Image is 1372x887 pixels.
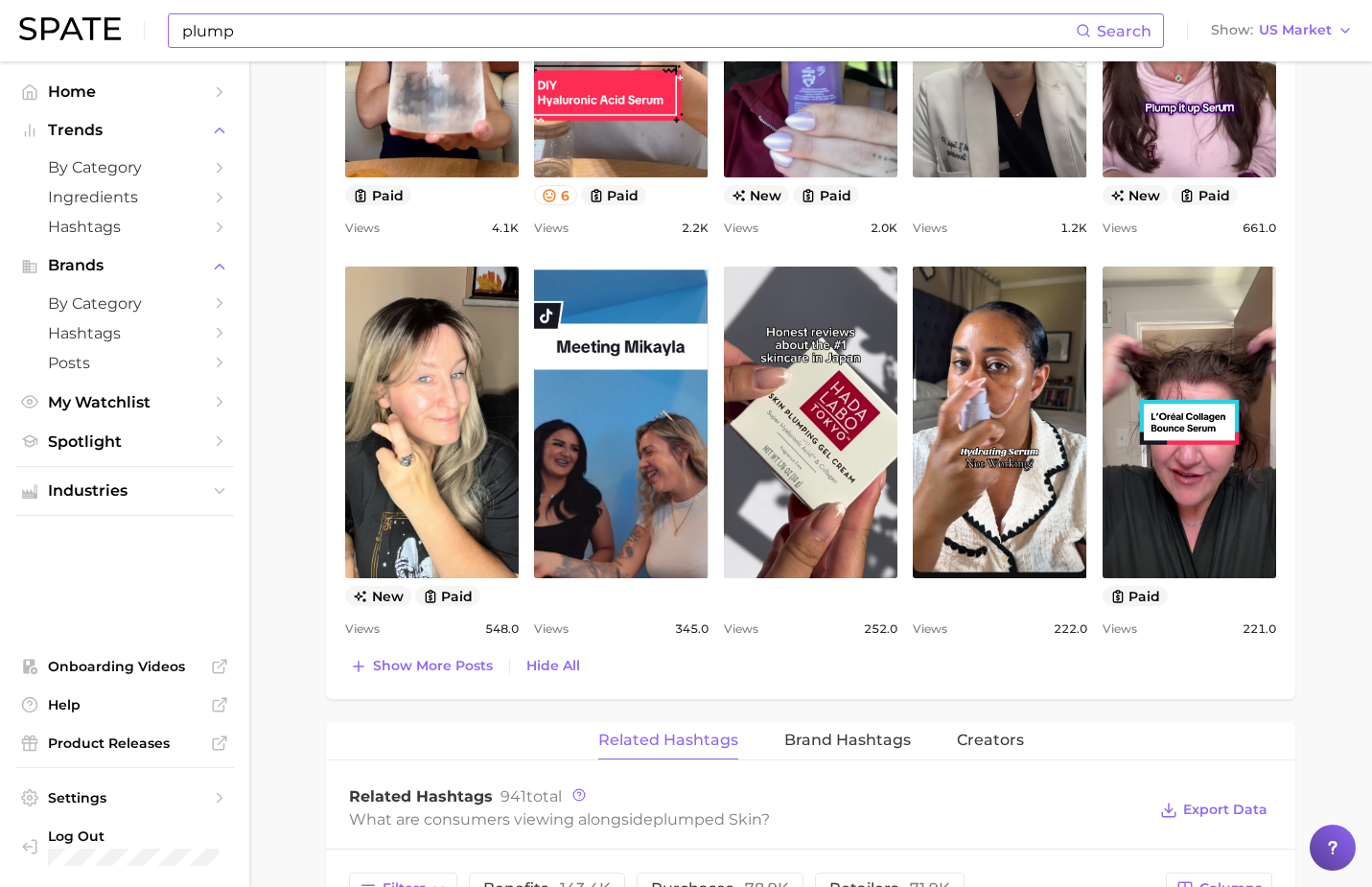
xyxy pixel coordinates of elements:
span: US Market [1259,25,1332,35]
span: Spotlight [48,432,201,451]
span: Views [1103,618,1137,641]
span: 941 [500,787,526,805]
span: new [345,586,411,606]
span: Posts [48,354,201,372]
button: paid [793,185,859,205]
span: Brands [48,257,201,274]
span: by Category [48,158,201,176]
span: Show more posts [373,658,493,674]
span: Views [345,217,380,240]
span: 345.0 [675,618,709,641]
span: Export Data [1183,802,1267,818]
span: by Category [48,294,201,313]
a: Spotlight [15,427,234,456]
span: Onboarding Videos [48,658,201,675]
a: by Category [15,289,234,318]
span: 1.2k [1060,217,1087,240]
button: Trends [15,116,234,145]
button: Show more posts [345,653,498,680]
button: Brands [15,251,234,280]
span: Views [724,217,758,240]
div: What are consumers viewing alongside ? [349,806,1146,832]
span: 2.0k [871,217,897,240]
span: Views [724,618,758,641]
span: Show [1211,25,1253,35]
span: 221.0 [1243,618,1276,641]
a: Settings [15,783,234,812]
span: Views [345,618,380,641]
span: Views [1103,217,1137,240]
span: 2.2k [682,217,709,240]
span: Help [48,696,201,713]
a: Hashtags [15,318,234,348]
span: Views [913,618,947,641]
span: Related Hashtags [598,732,738,749]
button: Industries [15,477,234,505]
button: paid [581,185,647,205]
span: Views [534,618,569,641]
span: Search [1097,22,1151,40]
button: ShowUS Market [1206,18,1358,43]
span: Settings [48,789,201,806]
button: paid [345,185,411,205]
span: plumped skin [653,810,761,829]
a: Log out. Currently logged in with e-mail emily.frye@galderma.com. [15,822,234,872]
span: 661.0 [1243,217,1276,240]
span: Creators [957,732,1024,749]
input: Search here for a brand, industry, or ingredient [180,14,1076,47]
a: Onboarding Videos [15,652,234,681]
span: Log Out [48,828,224,845]
span: new [1103,185,1169,205]
span: My Watchlist [48,393,201,411]
button: paid [1172,185,1238,205]
span: Trends [48,122,201,139]
button: 6 [534,185,577,205]
span: Views [913,217,947,240]
button: paid [1103,586,1169,606]
a: by Category [15,152,234,182]
span: Views [534,217,569,240]
span: Home [48,82,201,101]
button: paid [415,586,481,606]
span: new [724,185,790,205]
span: 222.0 [1054,618,1087,641]
a: My Watchlist [15,387,234,417]
span: Hashtags [48,218,201,236]
a: Product Releases [15,729,234,758]
button: Hide All [522,653,585,679]
span: 252.0 [864,618,897,641]
span: Ingredients [48,188,201,206]
a: Hashtags [15,212,234,242]
span: 548.0 [485,618,519,641]
a: Posts [15,348,234,378]
button: Export Data [1155,797,1272,824]
span: Industries [48,482,201,500]
span: 4.1k [492,217,519,240]
span: total [500,787,562,805]
span: Related Hashtags [349,787,493,805]
span: Hide All [526,658,580,674]
img: SPATE [19,17,121,40]
span: Hashtags [48,324,201,342]
a: Home [15,77,234,106]
a: Help [15,690,234,719]
span: Brand Hashtags [784,732,911,749]
a: Ingredients [15,182,234,212]
span: Product Releases [48,735,201,752]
